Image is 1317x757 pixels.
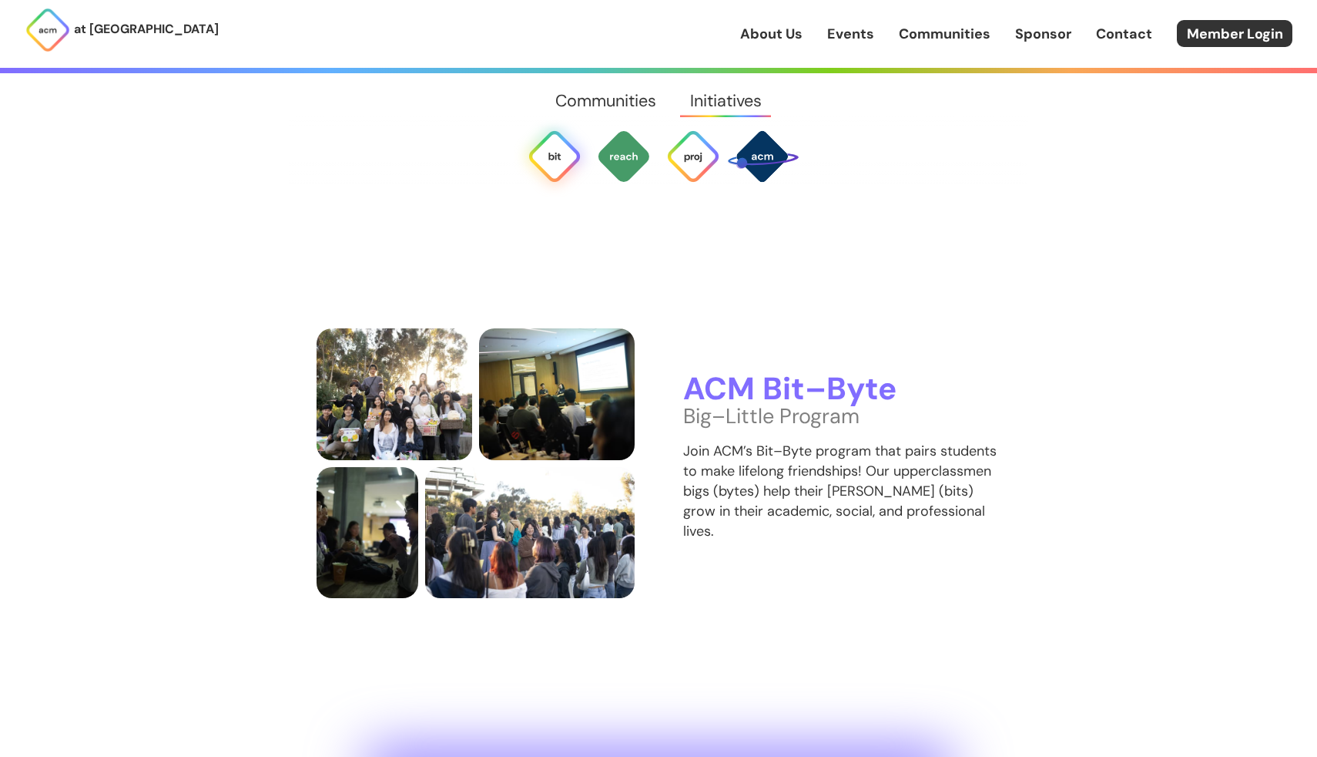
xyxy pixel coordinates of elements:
h3: ACM Bit–Byte [683,372,1001,407]
img: members talk over some tapioca express "boba" [317,467,418,599]
img: SPACE [726,119,799,193]
a: Initiatives [673,73,778,129]
a: Contact [1096,24,1152,44]
p: Big–Little Program [683,406,1001,426]
img: VP Membership Tony presents tips for success for the bit byte program [479,328,635,460]
a: Communities [899,24,990,44]
a: at [GEOGRAPHIC_DATA] [25,7,219,53]
img: ACM Projects [665,129,721,184]
a: About Us [740,24,803,44]
img: ACM Logo [25,7,71,53]
img: one or two trees in the bit byte program [317,328,472,460]
img: ACM Outreach [596,129,652,184]
p: at [GEOGRAPHIC_DATA] [74,19,219,39]
a: Member Login [1177,20,1292,47]
img: members at bit byte allocation [425,467,635,599]
img: Bit Byte [527,129,582,184]
p: Join ACM’s Bit–Byte program that pairs students to make lifelong friendships! Our upperclassmen b... [683,441,1001,541]
a: Events [827,24,874,44]
a: Sponsor [1015,24,1071,44]
a: Communities [539,73,673,129]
